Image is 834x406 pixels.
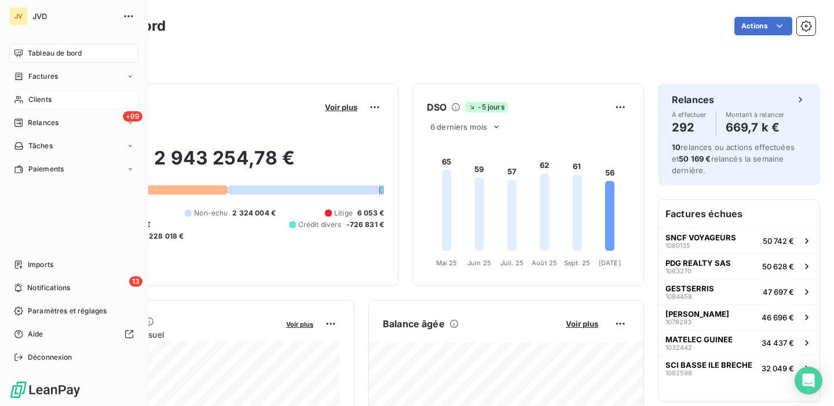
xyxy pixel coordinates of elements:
span: -5 jours [465,102,507,112]
span: 47 697 € [763,287,794,297]
div: Open Intercom Messenger [795,367,822,394]
span: SNCF VOYAGEURS [665,233,736,242]
button: MATELEC GUINEE103244234 437 € [659,330,820,355]
button: [PERSON_NAME]107829346 696 € [659,304,820,330]
button: Voir plus [562,319,602,329]
span: Imports [28,259,53,270]
span: 6 derniers mois [430,122,487,131]
h2: 2 943 254,78 € [65,147,384,181]
span: 13 [129,276,142,287]
span: PDG REALTY SAS [665,258,731,268]
span: Voir plus [286,320,313,328]
h6: DSO [427,100,447,114]
span: 1032442 [665,344,692,351]
span: 50 742 € [763,236,794,246]
span: Relances [28,118,58,128]
span: -228 018 € [145,231,184,242]
span: GESTSERRIS [665,284,714,293]
span: 1083270 [665,268,692,275]
div: JV [9,7,28,25]
span: Voir plus [325,103,357,112]
h6: Balance âgée [383,317,445,331]
span: -726 831 € [346,220,385,230]
span: Tableau de bord [28,48,82,58]
h6: Factures échues [659,200,820,228]
button: SCI BASSE ILE BRECHE108259832 049 € [659,355,820,381]
span: relances ou actions effectuées et relancés la semaine dernière. [672,142,795,175]
span: 1084458 [665,293,692,300]
tspan: Sept. 25 [564,259,590,267]
span: Aide [28,329,43,339]
button: Actions [734,17,792,35]
span: Montant à relancer [726,111,785,118]
tspan: Mai 25 [436,259,458,267]
span: 1082598 [665,370,692,376]
span: 10 [672,142,681,152]
img: Logo LeanPay [9,381,81,399]
h4: 292 [672,118,707,137]
span: 1080135 [665,242,690,249]
span: 32 049 € [762,364,794,373]
button: GESTSERRIS108445847 697 € [659,279,820,304]
span: Crédit divers [298,220,342,230]
span: 50 169 € [679,154,711,163]
span: Litige [334,208,353,218]
span: Paiements [28,164,64,174]
span: À effectuer [672,111,707,118]
tspan: Juin 25 [467,259,491,267]
h4: 669,7 k € [726,118,785,137]
span: Voir plus [566,319,598,328]
span: Notifications [27,283,70,293]
span: Chiffre d'affaires mensuel [65,328,278,341]
span: Paramètres et réglages [28,306,107,316]
button: Voir plus [321,102,361,112]
span: 34 437 € [762,338,794,348]
span: Tâches [28,141,53,151]
button: Voir plus [283,319,317,329]
span: 6 053 € [357,208,384,218]
span: +99 [123,111,142,122]
span: [PERSON_NAME] [665,309,729,319]
span: 2 324 004 € [232,208,276,218]
button: SNCF VOYAGEURS108013550 742 € [659,228,820,253]
span: 46 696 € [762,313,794,322]
span: Déconnexion [28,352,72,363]
span: Factures [28,71,58,82]
tspan: [DATE] [599,259,621,267]
span: 1078293 [665,319,692,325]
tspan: Juil. 25 [500,259,524,267]
span: Non-échu [194,208,228,218]
h6: Relances [672,93,714,107]
span: 50 628 € [762,262,794,271]
span: Clients [28,94,52,105]
span: SCI BASSE ILE BRECHE [665,360,752,370]
span: JVD [32,12,116,21]
button: PDG REALTY SAS108327050 628 € [659,253,820,279]
span: MATELEC GUINEE [665,335,733,344]
a: Aide [9,325,138,343]
tspan: Août 25 [532,259,557,267]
